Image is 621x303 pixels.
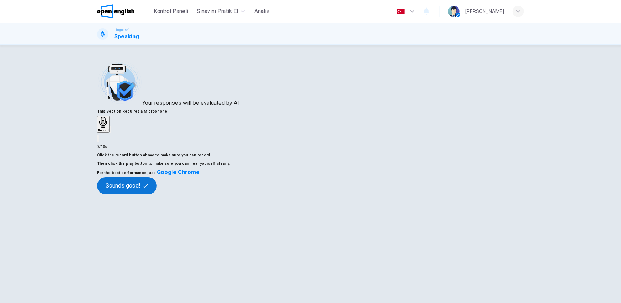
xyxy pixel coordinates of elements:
span: Linguaskill [114,27,132,32]
h6: Click the record button above to make sure you can record. Then click the play button to make sur... [97,151,524,168]
span: Kontrol Paneli [154,7,189,16]
a: Google Chrome [157,171,200,175]
h6: This Section Requires a Microphone [97,107,524,116]
a: Google Chrome [157,169,200,175]
a: OpenEnglish logo [97,4,151,18]
img: OpenEnglish logo [97,4,134,18]
button: Record [97,116,110,133]
img: Profile picture [448,6,460,17]
h6: 7/10s [97,142,524,151]
img: robot icon [97,60,142,105]
button: Sınavını Pratik Et [194,5,248,18]
span: Sınavını Pratik Et [197,7,239,16]
h6: Record [98,129,109,132]
h1: Speaking [114,32,139,41]
img: tr [396,9,405,14]
button: Sounds good! [97,177,157,194]
div: [PERSON_NAME] [465,7,504,16]
span: Analiz [254,7,270,16]
button: Analiz [251,5,274,18]
span: Your responses will be evaluated by AI [142,99,239,106]
button: Kontrol Paneli [151,5,191,18]
h6: For the best performance, use [97,168,524,177]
